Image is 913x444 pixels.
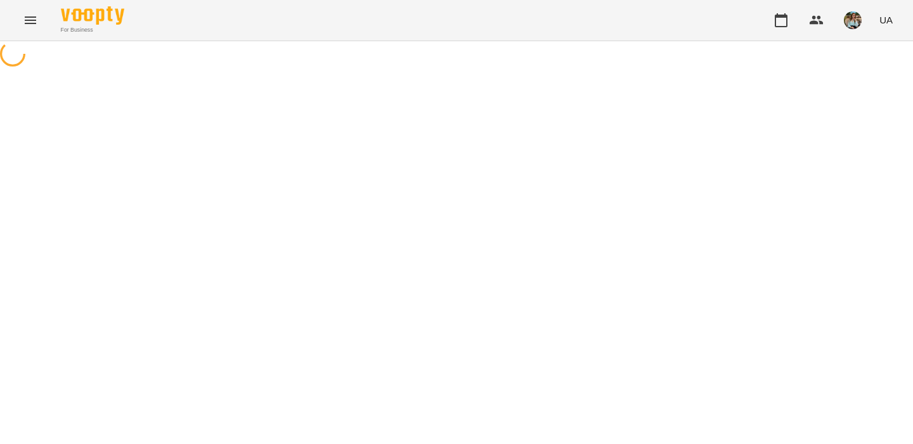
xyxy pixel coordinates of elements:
[61,26,124,34] span: For Business
[844,11,862,29] img: 856b7ccd7d7b6bcc05e1771fbbe895a7.jfif
[61,6,124,25] img: Voopty Logo
[874,8,898,32] button: UA
[879,13,893,27] span: UA
[15,5,46,35] button: Menu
